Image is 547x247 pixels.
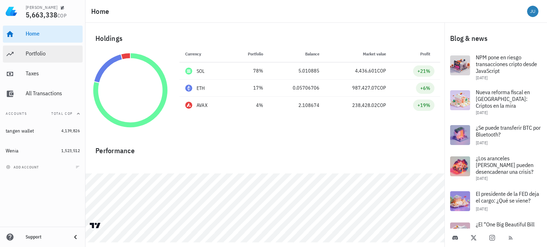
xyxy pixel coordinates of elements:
[3,85,83,102] a: All Transactions
[444,27,547,50] div: Blog & news
[6,148,19,154] div: Wenia
[476,88,530,109] span: Nueva reforma fiscal en [GEOGRAPHIC_DATA]: Criptos en la mira
[476,190,539,204] span: El presidente de la FED deja el cargo: ¿Qué se viene?
[476,124,541,138] span: ¿Se puede transferir BTC por Bluetooth?
[61,148,80,153] span: 1,523,512
[51,111,73,116] span: Total COP
[476,206,488,211] span: [DATE]
[197,85,205,92] div: ETH
[235,67,263,75] div: 78%
[275,67,319,75] div: 5.010885
[352,85,377,91] span: 987,427.07
[3,105,83,122] button: AccountsTotal COP
[235,102,263,109] div: 4%
[355,68,377,74] span: 4,436,601
[275,102,319,109] div: 2.108674
[476,155,533,175] span: ¿Los aranceles [PERSON_NAME] pueden desencadenar una crisis?
[185,68,192,75] div: SOL-icon
[197,68,205,75] div: SOL
[90,139,440,156] div: Performance
[444,85,547,119] a: Nueva reforma fiscal en [GEOGRAPHIC_DATA]: Criptos en la mira [DATE]
[6,6,17,17] img: LedgiFi
[444,186,547,217] a: El presidente de la FED deja el cargo: ¿Qué se viene? [DATE]
[275,84,319,92] div: 0.05706706
[476,140,488,145] span: [DATE]
[91,6,112,17] h1: Home
[3,122,83,139] a: tangen wallet 4,139,826
[57,12,67,19] span: COP
[527,6,538,17] div: avatar
[352,102,377,108] span: 238,428.02
[3,45,83,63] a: Portfolio
[417,102,430,109] div: +19%
[420,51,434,57] span: Profit
[476,54,537,74] span: NPM pone en riesgo transacciones cripto desde JavaScript
[3,26,83,43] a: Home
[26,30,80,37] div: Home
[229,45,269,63] th: Portfolio
[325,45,392,63] th: Market value
[26,70,80,77] div: Taxes
[444,50,547,85] a: NPM pone en riesgo transacciones cripto desde JavaScript [DATE]
[185,85,192,92] div: ETH-icon
[444,151,547,186] a: ¿Los aranceles [PERSON_NAME] pueden desencadenar una crisis? [DATE]
[6,128,34,134] div: tangen wallet
[26,10,57,20] span: 5,663,338
[179,45,229,63] th: Currency
[377,102,386,108] span: COP
[444,119,547,151] a: ¿Se puede transferir BTC por Bluetooth? [DATE]
[26,50,80,57] div: Portfolio
[7,165,39,170] span: add account
[235,84,263,92] div: 17%
[476,75,488,80] span: [DATE]
[61,128,80,133] span: 4,139,826
[269,45,325,63] th: Balance
[417,68,430,75] div: +21%
[26,5,57,10] div: [PERSON_NAME]
[197,102,208,109] div: AVAX
[89,222,101,229] a: Charting by TradingView
[90,27,440,50] div: Holdings
[377,68,386,74] span: COP
[185,102,192,109] div: AVAX-icon
[476,176,488,181] span: [DATE]
[420,85,430,92] div: +6%
[3,65,83,82] a: Taxes
[26,234,66,240] div: Support
[3,142,83,159] a: Wenia 1,523,512
[4,163,42,171] button: add account
[377,85,386,91] span: COP
[476,110,488,115] span: [DATE]
[26,90,80,97] div: All Transactions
